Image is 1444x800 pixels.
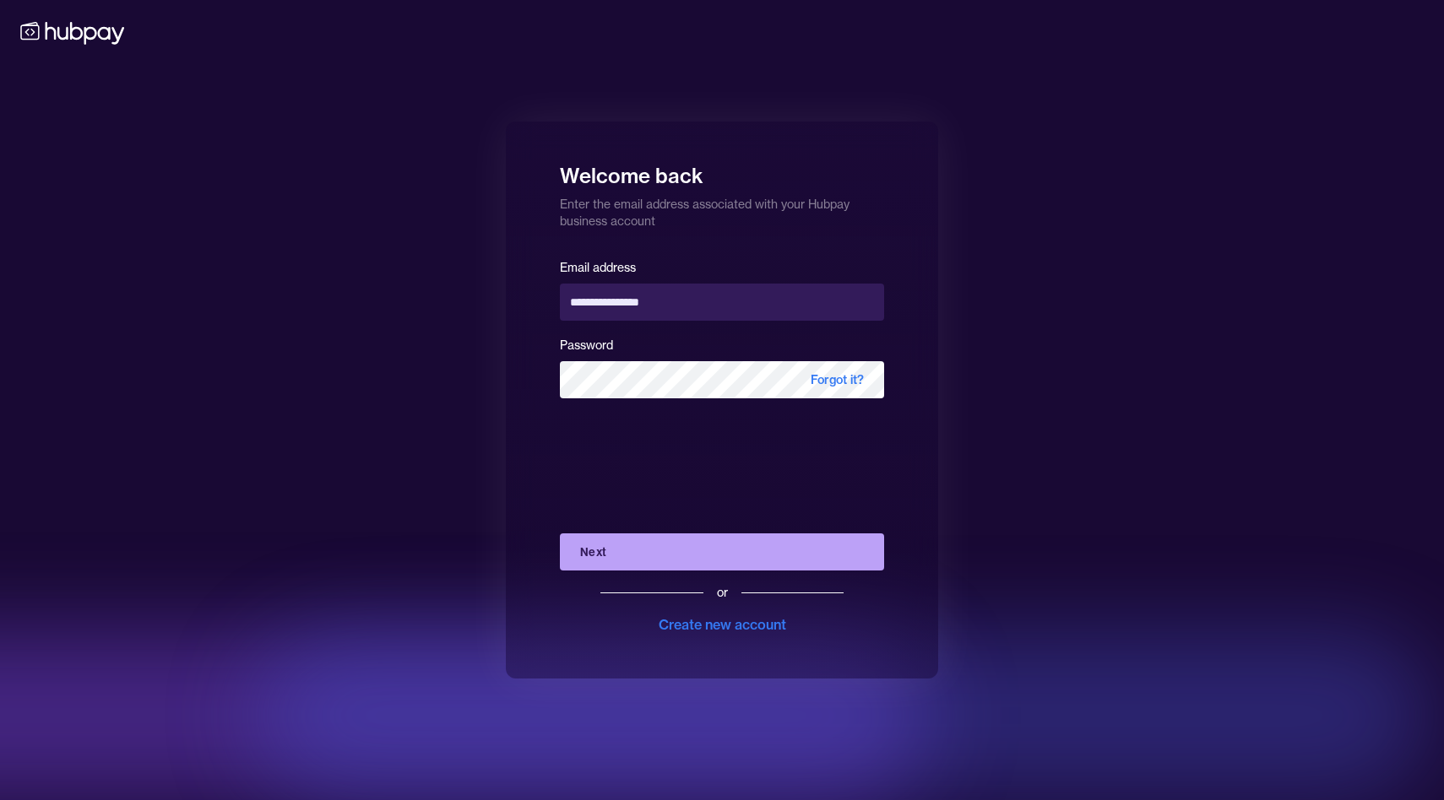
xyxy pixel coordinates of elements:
[717,584,728,601] div: or
[560,152,884,189] h1: Welcome back
[560,189,884,230] p: Enter the email address associated with your Hubpay business account
[560,260,636,275] label: Email address
[560,338,613,353] label: Password
[790,361,884,398] span: Forgot it?
[659,614,786,635] div: Create new account
[560,533,884,570] button: Next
